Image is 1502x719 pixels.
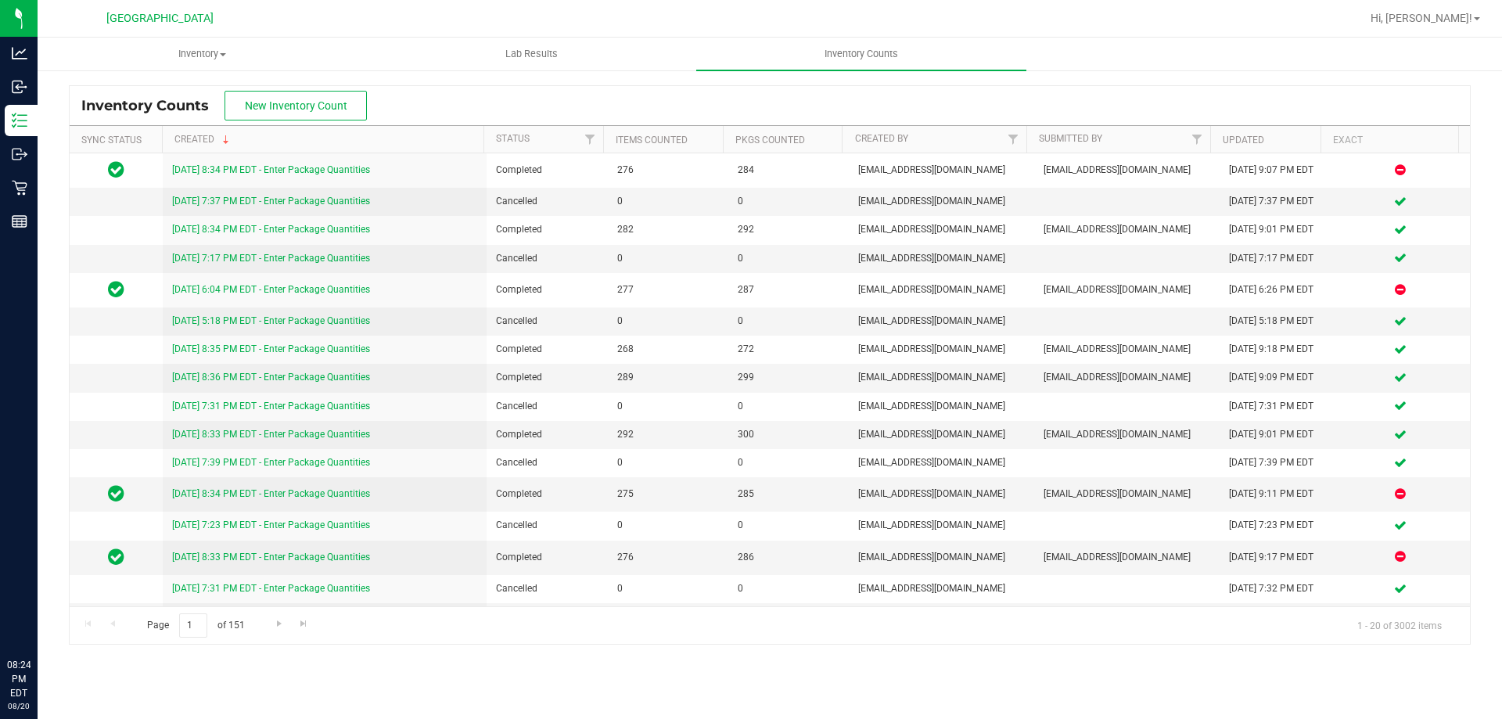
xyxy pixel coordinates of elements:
span: Cancelled [496,314,598,329]
a: [DATE] 7:31 PM EDT - Enter Package Quantities [172,583,370,594]
a: Pkgs Counted [735,135,805,146]
div: [DATE] 9:11 PM EDT [1229,487,1321,502]
inline-svg: Outbound [12,146,27,162]
span: [EMAIL_ADDRESS][DOMAIN_NAME] [1044,342,1210,357]
span: [EMAIL_ADDRESS][DOMAIN_NAME] [858,581,1025,596]
span: 272 [738,342,839,357]
inline-svg: Inventory [12,113,27,128]
span: 287 [738,282,839,297]
span: [EMAIL_ADDRESS][DOMAIN_NAME] [858,518,1025,533]
span: Cancelled [496,581,598,596]
span: 284 [738,163,839,178]
span: 0 [617,399,719,414]
a: Filter [1000,126,1026,153]
span: 0 [617,518,719,533]
span: 268 [617,342,719,357]
span: [EMAIL_ADDRESS][DOMAIN_NAME] [858,487,1025,502]
span: 0 [738,251,839,266]
a: Status [496,133,530,144]
span: Completed [496,427,598,442]
span: [EMAIL_ADDRESS][DOMAIN_NAME] [858,194,1025,209]
span: 0 [738,194,839,209]
div: [DATE] 9:09 PM EDT [1229,370,1321,385]
span: Cancelled [496,194,598,209]
a: Lab Results [367,38,696,70]
span: Completed [496,487,598,502]
a: [DATE] 8:36 PM EDT - Enter Package Quantities [172,372,370,383]
span: [EMAIL_ADDRESS][DOMAIN_NAME] [858,550,1025,565]
div: [DATE] 9:01 PM EDT [1229,222,1321,237]
inline-svg: Reports [12,214,27,229]
p: 08:24 PM EDT [7,658,31,700]
div: [DATE] 9:01 PM EDT [1229,427,1321,442]
span: 275 [617,487,719,502]
span: [EMAIL_ADDRESS][DOMAIN_NAME] [858,399,1025,414]
input: 1 [179,613,207,638]
div: [DATE] 9:18 PM EDT [1229,342,1321,357]
span: [EMAIL_ADDRESS][DOMAIN_NAME] [1044,487,1210,502]
span: 0 [617,314,719,329]
span: Completed [496,370,598,385]
a: [DATE] 6:04 PM EDT - Enter Package Quantities [172,284,370,295]
span: [EMAIL_ADDRESS][DOMAIN_NAME] [858,163,1025,178]
span: Cancelled [496,251,598,266]
a: [DATE] 8:33 PM EDT - Enter Package Quantities [172,429,370,440]
div: [DATE] 6:26 PM EDT [1229,282,1321,297]
span: [EMAIL_ADDRESS][DOMAIN_NAME] [858,222,1025,237]
span: [EMAIL_ADDRESS][DOMAIN_NAME] [1044,427,1210,442]
iframe: Resource center unread badge [46,591,65,610]
span: [EMAIL_ADDRESS][DOMAIN_NAME] [858,314,1025,329]
a: [DATE] 7:23 PM EDT - Enter Package Quantities [172,519,370,530]
a: [DATE] 7:37 PM EDT - Enter Package Quantities [172,196,370,207]
span: Cancelled [496,455,598,470]
a: [DATE] 7:39 PM EDT - Enter Package Quantities [172,457,370,468]
a: [DATE] 8:34 PM EDT - Enter Package Quantities [172,224,370,235]
a: [DATE] 8:35 PM EDT - Enter Package Quantities [172,343,370,354]
span: 286 [738,550,839,565]
span: 282 [617,222,719,237]
th: Exact [1321,126,1458,153]
a: [DATE] 5:18 PM EDT - Enter Package Quantities [172,315,370,326]
div: [DATE] 7:32 PM EDT [1229,581,1321,596]
span: 285 [738,487,839,502]
span: [EMAIL_ADDRESS][DOMAIN_NAME] [858,251,1025,266]
span: Completed [496,342,598,357]
inline-svg: Inbound [12,79,27,95]
span: 0 [738,399,839,414]
div: [DATE] 7:31 PM EDT [1229,399,1321,414]
a: Created By [855,133,908,144]
span: Cancelled [496,518,598,533]
span: 0 [617,251,719,266]
span: New Inventory Count [245,99,347,112]
span: 276 [617,550,719,565]
a: Submitted By [1039,133,1102,144]
span: [EMAIL_ADDRESS][DOMAIN_NAME] [1044,550,1210,565]
span: 300 [738,427,839,442]
span: 0 [617,581,719,596]
inline-svg: Retail [12,180,27,196]
a: [DATE] 7:31 PM EDT - Enter Package Quantities [172,401,370,412]
a: Filter [577,126,603,153]
span: [EMAIL_ADDRESS][DOMAIN_NAME] [858,427,1025,442]
span: In Sync [108,546,124,568]
span: Inventory Counts [81,97,225,114]
div: [DATE] 7:37 PM EDT [1229,194,1321,209]
a: Sync Status [81,135,142,146]
span: 292 [738,222,839,237]
div: [DATE] 7:17 PM EDT [1229,251,1321,266]
span: 276 [617,163,719,178]
span: 0 [738,455,839,470]
span: 277 [617,282,719,297]
span: 0 [738,314,839,329]
span: [EMAIL_ADDRESS][DOMAIN_NAME] [858,370,1025,385]
span: [EMAIL_ADDRESS][DOMAIN_NAME] [858,342,1025,357]
span: [EMAIL_ADDRESS][DOMAIN_NAME] [1044,370,1210,385]
span: 0 [617,194,719,209]
p: 08/20 [7,700,31,712]
span: 0 [617,455,719,470]
div: [DATE] 7:23 PM EDT [1229,518,1321,533]
a: Go to the last page [293,613,315,635]
a: [DATE] 8:34 PM EDT - Enter Package Quantities [172,164,370,175]
span: [EMAIL_ADDRESS][DOMAIN_NAME] [1044,282,1210,297]
a: Updated [1223,135,1264,146]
